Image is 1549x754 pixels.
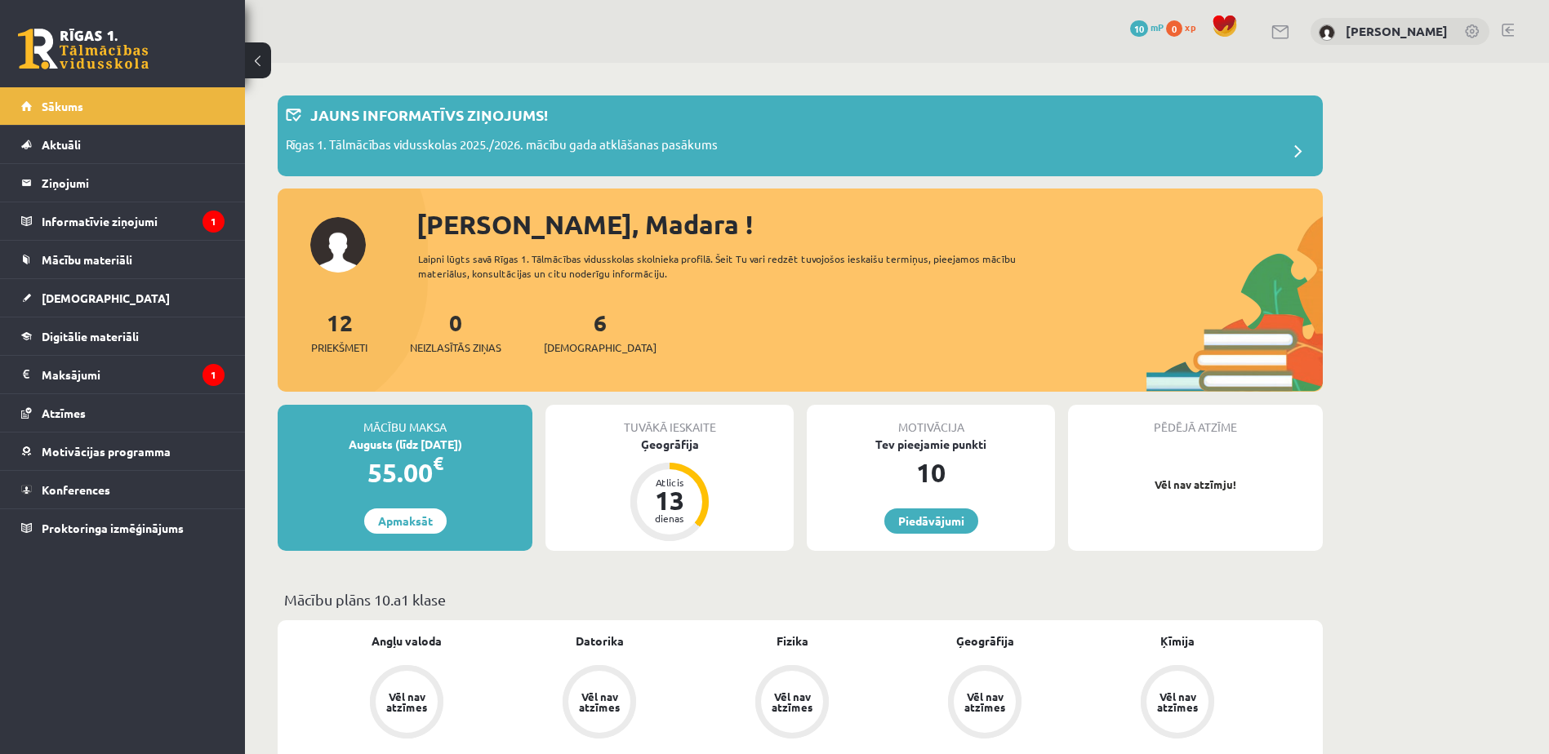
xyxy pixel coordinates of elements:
[956,632,1014,650] a: Ģeogrāfija
[410,339,501,356] span: Neizlasītās ziņas
[42,444,171,459] span: Motivācijas programma
[42,406,86,420] span: Atzīmes
[410,308,501,356] a: 0Neizlasītās ziņas
[42,482,110,497] span: Konferences
[503,665,696,742] a: Vēl nav atzīmes
[42,202,225,240] legend: Informatīvie ziņojumi
[884,508,978,534] a: Piedāvājumi
[1166,20,1204,33] a: 0 xp
[21,432,225,470] a: Motivācijas programma
[42,291,170,305] span: [DEMOGRAPHIC_DATA]
[545,436,794,543] a: Ģeogrāfija Atlicis 13 dienas
[21,202,225,240] a: Informatīvie ziņojumi1
[645,513,694,523] div: dienas
[21,87,225,125] a: Sākums
[1319,24,1335,41] img: Madara Kārklevalka
[203,364,225,386] i: 1
[21,126,225,163] a: Aktuāli
[384,691,430,712] div: Vēl nav atzīmes
[1185,20,1195,33] span: xp
[21,509,225,547] a: Proktoringa izmēģinājums
[544,339,657,356] span: [DEMOGRAPHIC_DATA]
[284,588,1316,610] p: Mācību plāns 10.a1 klase
[433,451,443,475] span: €
[21,279,225,317] a: [DEMOGRAPHIC_DATA]
[310,104,548,126] p: Jauns informatīvs ziņojums!
[310,665,503,742] a: Vēl nav atzīmes
[962,691,1008,712] div: Vēl nav atzīmes
[203,211,225,233] i: 1
[42,521,184,535] span: Proktoringa izmēģinājums
[42,164,225,202] legend: Ziņojumi
[696,665,888,742] a: Vēl nav atzīmes
[1130,20,1148,37] span: 10
[42,99,83,113] span: Sākums
[1076,477,1315,493] p: Vēl nav atzīmju!
[1166,20,1182,37] span: 0
[21,317,225,355] a: Digitālie materiāli
[777,632,808,650] a: Fizika
[1081,665,1274,742] a: Vēl nav atzīmes
[278,436,532,453] div: Augusts (līdz [DATE])
[278,405,532,436] div: Mācību maksa
[286,135,718,158] p: Rīgas 1. Tālmācības vidusskolas 2025./2026. mācību gada atklāšanas pasākums
[545,405,794,436] div: Tuvākā ieskaite
[1155,691,1200,712] div: Vēl nav atzīmes
[42,329,139,344] span: Digitālie materiāli
[311,308,367,356] a: 12Priekšmeti
[1130,20,1164,33] a: 10 mP
[286,104,1315,168] a: Jauns informatīvs ziņojums! Rīgas 1. Tālmācības vidusskolas 2025./2026. mācību gada atklāšanas pa...
[576,632,624,650] a: Datorika
[807,405,1055,436] div: Motivācija
[311,339,367,356] span: Priekšmeti
[278,453,532,492] div: 55.00
[372,632,442,650] a: Angļu valoda
[645,477,694,487] div: Atlicis
[807,453,1055,492] div: 10
[42,356,225,393] legend: Maksājumi
[18,29,149,69] a: Rīgas 1. Tālmācības vidusskola
[21,356,225,393] a: Maksājumi1
[21,394,225,432] a: Atzīmes
[416,205,1323,244] div: [PERSON_NAME], Madara !
[21,241,225,278] a: Mācību materiāli
[576,691,622,712] div: Vēl nav atzīmes
[769,691,815,712] div: Vēl nav atzīmes
[888,665,1081,742] a: Vēl nav atzīmes
[42,137,81,152] span: Aktuāli
[42,252,132,267] span: Mācību materiāli
[418,251,1045,281] div: Laipni lūgts savā Rīgas 1. Tālmācības vidusskolas skolnieka profilā. Šeit Tu vari redzēt tuvojošo...
[364,508,447,534] a: Apmaksāt
[545,436,794,453] div: Ģeogrāfija
[645,487,694,513] div: 13
[21,164,225,202] a: Ziņojumi
[807,436,1055,453] div: Tev pieejamie punkti
[1346,23,1448,39] a: [PERSON_NAME]
[1151,20,1164,33] span: mP
[1068,405,1323,436] div: Pēdējā atzīme
[544,308,657,356] a: 6[DEMOGRAPHIC_DATA]
[21,471,225,508] a: Konferences
[1160,632,1195,650] a: Ķīmija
